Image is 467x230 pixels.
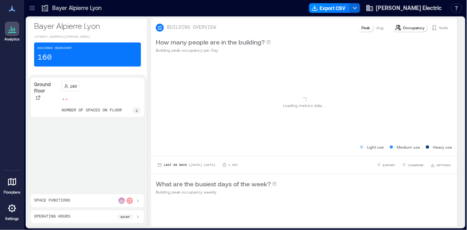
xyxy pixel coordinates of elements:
[361,24,370,31] p: Peak
[5,216,19,221] p: Settings
[375,161,397,169] button: EXPORT
[2,19,22,44] a: Analytics
[228,163,238,167] p: 1 Day
[2,199,22,224] a: Settings
[4,190,20,195] p: Floorplans
[167,24,216,31] p: BUILDING OVERVIEW
[156,37,265,47] p: How many people are in the building?
[437,163,451,167] span: OPTIONS
[34,81,59,94] p: Ground Floor
[1,172,23,197] a: Floorplans
[429,161,453,169] button: OPTIONS
[156,189,277,195] p: Building peak occupancy weekly
[34,198,70,204] p: Space Functions
[120,214,130,219] p: 8a - 6p
[400,161,426,169] button: COMPARE
[4,37,20,42] p: Analytics
[367,144,384,150] p: Light use
[156,47,271,53] p: Building peak occupancy per Day
[136,108,138,113] p: 2
[34,20,141,31] p: Bayer Alpierre Lyon
[34,34,141,39] p: [STREET_ADDRESS][PERSON_NAME]
[37,46,72,50] p: Assigned Headcount
[309,3,350,13] button: Export CSV
[156,161,217,169] button: Last 90 Days |[DATE]-[DATE]
[377,24,384,31] p: Avg
[156,179,271,189] p: What are the busiest days of the week?
[52,4,102,12] p: Bayer Alpierre Lyon
[383,163,396,167] span: EXPORT
[433,144,453,150] p: Heavy use
[376,4,442,12] span: [PERSON_NAME] Electric
[283,102,325,109] p: Loading metrics data ...
[403,24,425,31] p: Occupancy
[408,163,424,167] span: COMPARE
[439,24,449,31] p: Visits
[37,52,52,63] p: 160
[397,144,420,150] p: Medium use
[363,2,445,14] button: [PERSON_NAME] Electric
[62,107,122,114] p: number of spaces on floor
[70,83,77,89] p: 160
[34,214,70,220] p: Operating Hours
